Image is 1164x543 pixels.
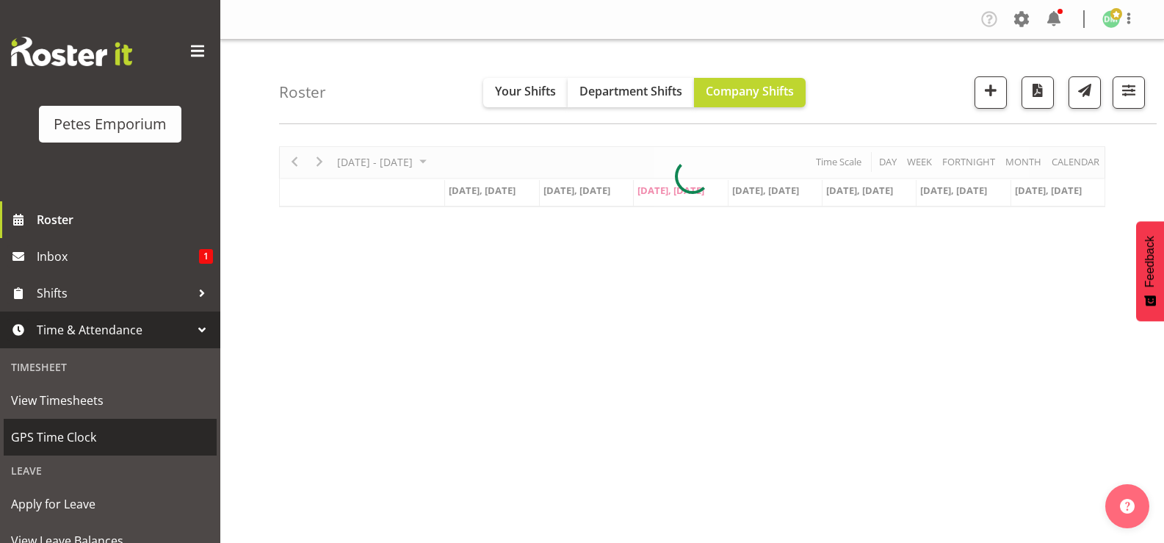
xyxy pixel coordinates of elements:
[1022,76,1054,109] button: Download a PDF of the roster according to the set date range.
[279,84,326,101] h4: Roster
[11,426,209,448] span: GPS Time Clock
[1136,221,1164,321] button: Feedback - Show survey
[4,382,217,419] a: View Timesheets
[694,78,806,107] button: Company Shifts
[37,209,213,231] span: Roster
[1143,236,1157,287] span: Feedback
[11,493,209,515] span: Apply for Leave
[37,245,199,267] span: Inbox
[4,486,217,522] a: Apply for Leave
[1069,76,1101,109] button: Send a list of all shifts for the selected filtered period to all rostered employees.
[483,78,568,107] button: Your Shifts
[37,319,191,341] span: Time & Attendance
[568,78,694,107] button: Department Shifts
[37,282,191,304] span: Shifts
[11,37,132,66] img: Rosterit website logo
[579,83,682,99] span: Department Shifts
[11,389,209,411] span: View Timesheets
[54,113,167,135] div: Petes Emporium
[199,249,213,264] span: 1
[495,83,556,99] span: Your Shifts
[4,456,217,486] div: Leave
[4,352,217,382] div: Timesheet
[975,76,1007,109] button: Add a new shift
[1120,499,1135,514] img: help-xxl-2.png
[1102,10,1120,28] img: david-mcauley697.jpg
[1113,76,1145,109] button: Filter Shifts
[706,83,794,99] span: Company Shifts
[4,419,217,456] a: GPS Time Clock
